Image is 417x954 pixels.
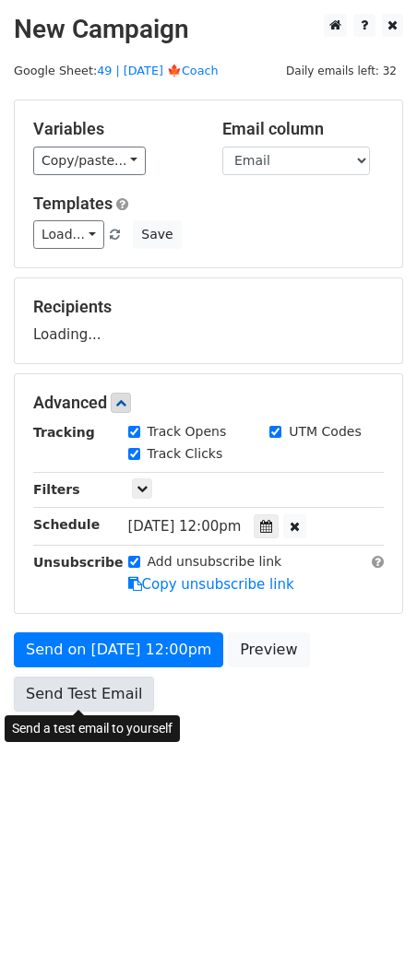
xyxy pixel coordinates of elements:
a: Load... [33,220,104,249]
span: Daily emails left: 32 [280,61,403,81]
label: UTM Codes [289,422,361,442]
h5: Email column [222,119,384,139]
h2: New Campaign [14,14,403,45]
h5: Recipients [33,297,384,317]
strong: Tracking [33,425,95,440]
a: Templates [33,194,113,213]
a: Copy unsubscribe link [128,576,294,593]
a: Send on [DATE] 12:00pm [14,632,223,667]
div: Send a test email to yourself [5,715,180,742]
a: Daily emails left: 32 [280,64,403,77]
a: Copy/paste... [33,147,146,175]
h5: Variables [33,119,195,139]
small: Google Sheet: [14,64,219,77]
h5: Advanced [33,393,384,413]
strong: Filters [33,482,80,497]
strong: Unsubscribe [33,555,124,570]
span: [DATE] 12:00pm [128,518,242,535]
iframe: Chat Widget [325,866,417,954]
button: Save [133,220,181,249]
strong: Schedule [33,517,100,532]
a: Preview [228,632,309,667]
a: 49 | [DATE] 🍁Coach [97,64,218,77]
label: Track Opens [148,422,227,442]
div: Loading... [33,297,384,345]
a: Send Test Email [14,677,154,712]
label: Add unsubscribe link [148,552,282,571]
label: Track Clicks [148,444,223,464]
